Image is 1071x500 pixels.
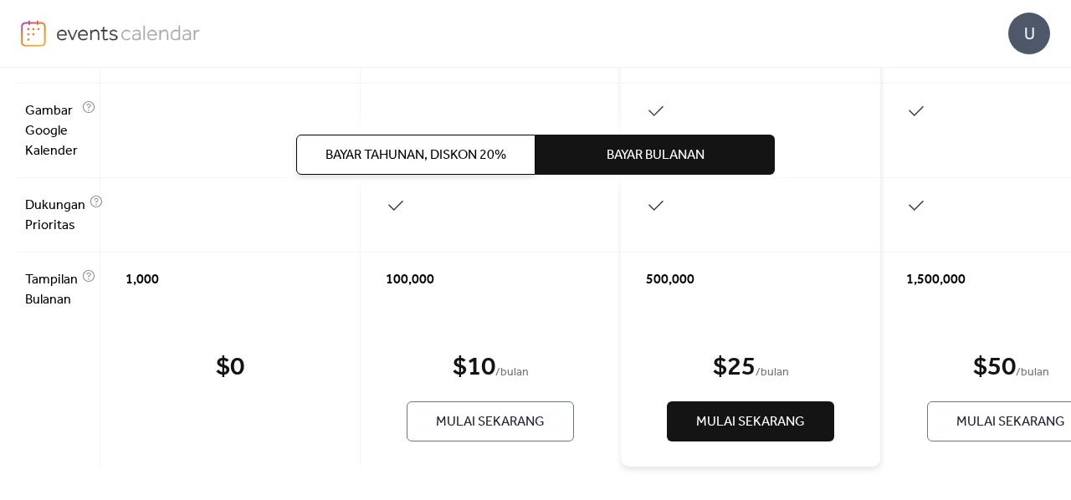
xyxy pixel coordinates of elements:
span: Mulai Sekarang [956,412,1065,432]
span: 1,000 [126,270,159,290]
button: Mulai Sekarang [667,401,834,441]
div: $ 25 [713,351,756,385]
span: Mulai Sekarang [696,412,805,432]
span: Tampilan Bulanan [25,270,78,310]
img: logo [21,20,46,47]
span: Dukungan Prioritas [25,196,85,236]
span: Mulai Sekarang [436,412,545,432]
span: Bayar Tahunan, diskon 20% [325,145,506,166]
button: Bayar Tahunan, diskon 20% [296,135,535,175]
span: / bulan [756,363,789,383]
span: 100,000 [386,270,434,290]
div: U [1008,13,1050,54]
div: $ 50 [973,351,1016,385]
span: Bayar Bulanan [607,145,705,166]
button: Bayar Bulanan [535,135,775,175]
span: / bulan [1016,363,1049,383]
div: $ 10 [453,351,495,385]
div: $ 0 [216,351,244,385]
span: 1,500,000 [906,270,966,290]
img: logo-type [56,20,201,45]
span: / bulan [495,363,529,383]
span: 500,000 [646,270,694,290]
span: Gambar Google Kalender [25,101,78,161]
button: Mulai Sekarang [407,401,574,441]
